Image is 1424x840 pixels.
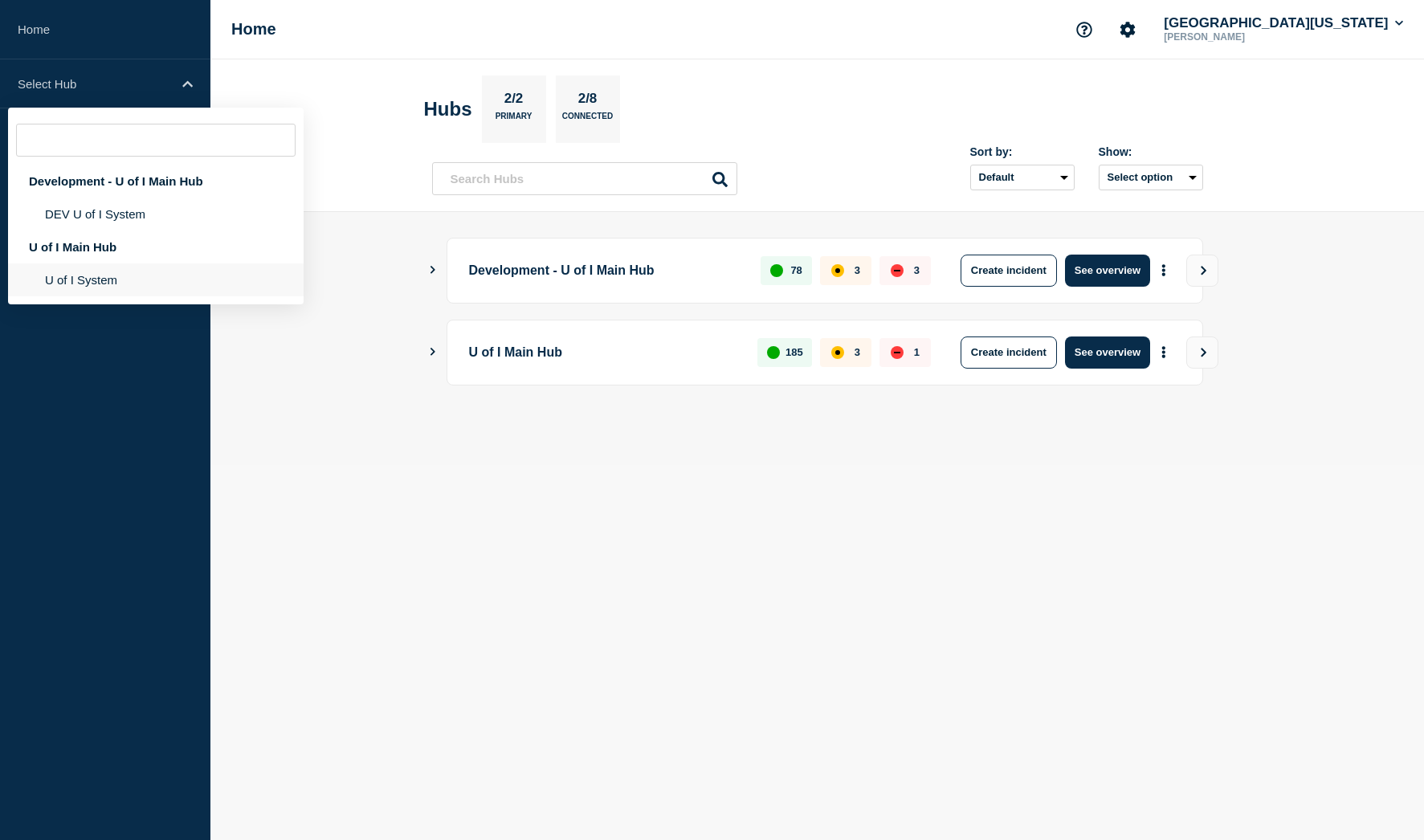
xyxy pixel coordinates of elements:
[498,91,529,112] p: 2/2
[496,112,532,128] p: Primary
[1161,15,1406,31] button: [GEOGRAPHIC_DATA][US_STATE]
[961,255,1057,287] button: Create incident
[1065,255,1150,287] button: See overview
[429,346,437,358] button: Show Connected Hubs
[1161,31,1328,43] p: [PERSON_NAME]
[1153,255,1174,285] button: More actions
[8,198,304,230] li: DEV U of I System
[1153,337,1174,367] button: More actions
[831,346,844,359] div: affected
[970,145,1075,158] div: Sort by:
[891,346,904,359] div: down
[1186,255,1218,287] button: View
[831,264,844,277] div: affected
[770,264,783,277] div: up
[469,336,740,369] p: U of I Main Hub
[914,346,920,358] p: 1
[790,264,802,276] p: 78
[855,346,860,358] p: 3
[914,264,920,276] p: 3
[432,162,737,195] input: Search Hubs
[855,264,860,276] p: 3
[891,264,904,277] div: down
[1111,13,1145,47] button: Account settings
[424,98,472,120] h2: Hubs
[1099,165,1203,190] button: Select option
[231,20,276,39] h1: Home
[8,165,304,198] div: Development - U of I Main Hub
[429,264,437,276] button: Show Connected Hubs
[1065,336,1150,369] button: See overview
[562,112,613,128] p: Connected
[785,346,803,358] p: 185
[961,336,1057,369] button: Create incident
[970,165,1075,190] select: Sort by
[1186,336,1218,369] button: View
[8,230,304,263] div: U of I Main Hub
[18,77,172,91] p: Select Hub
[1067,13,1101,47] button: Support
[572,91,603,112] p: 2/8
[8,263,304,296] li: U of I System
[469,255,743,287] p: Development - U of I Main Hub
[767,346,780,359] div: up
[1099,145,1203,158] div: Show:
